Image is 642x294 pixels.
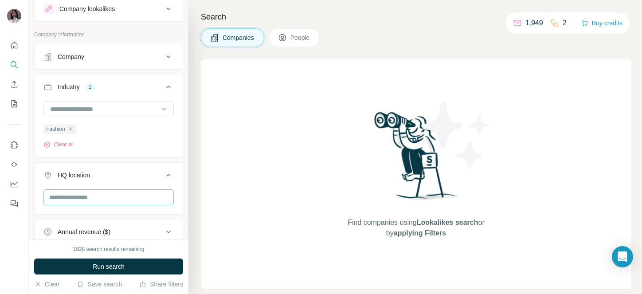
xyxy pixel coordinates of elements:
button: My lists [7,96,21,112]
span: Run search [93,262,125,271]
img: Surfe Illustration - Woman searching with binoculars [370,110,462,208]
span: Companies [223,33,255,42]
div: HQ location [58,171,90,180]
div: 1 [85,83,95,91]
div: Industry [58,82,80,91]
img: Avatar [7,9,21,23]
div: Company lookalikes [59,4,115,13]
button: Buy credits [581,17,622,29]
p: Company information [34,31,183,39]
button: Industry1 [35,76,183,101]
button: Share filters [139,280,183,289]
h4: Search [201,11,631,23]
button: Save search [77,280,122,289]
span: Find companies using or by [345,217,487,239]
button: Clear [34,280,59,289]
span: applying Filters [394,229,446,237]
button: Company [35,46,183,67]
div: Open Intercom Messenger [612,246,633,267]
span: People [290,33,311,42]
button: Annual revenue ($) [35,221,183,243]
div: Company [58,52,84,61]
button: HQ location [35,165,183,189]
button: Feedback [7,196,21,212]
button: Quick start [7,37,21,53]
button: Use Surfe API [7,157,21,172]
div: Annual revenue ($) [58,227,110,236]
span: Fashion [46,125,65,133]
button: Dashboard [7,176,21,192]
button: Search [7,57,21,73]
p: 2 [563,18,567,28]
button: Run search [34,259,183,274]
div: 1928 search results remaining [73,245,145,253]
button: Enrich CSV [7,76,21,92]
button: Clear all [43,141,74,149]
p: 1,949 [525,18,543,28]
button: Use Surfe on LinkedIn [7,137,21,153]
img: Surfe Illustration - Stars [416,95,496,175]
span: Lookalikes search [417,219,478,226]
